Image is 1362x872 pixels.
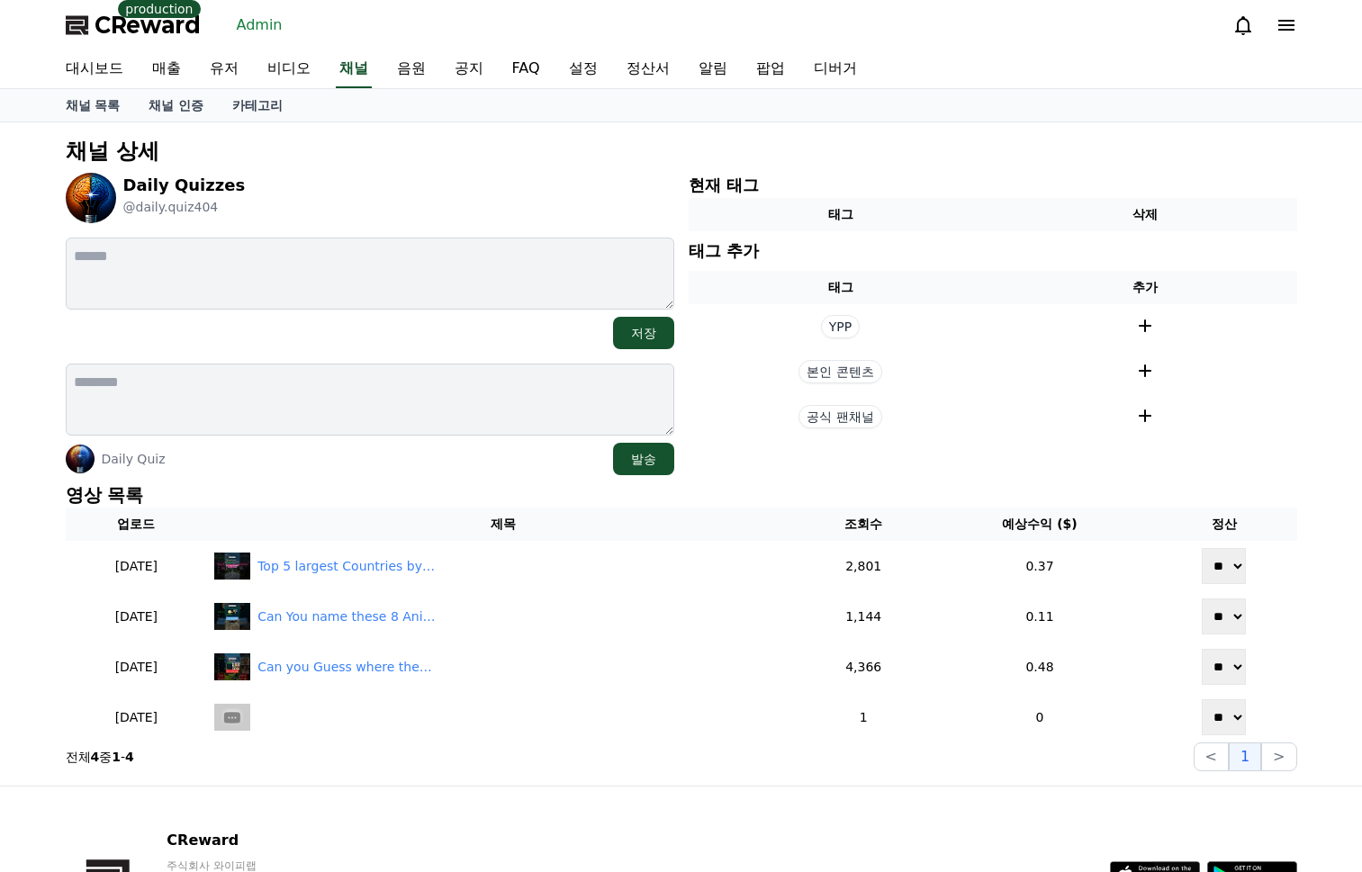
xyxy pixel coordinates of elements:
[230,11,290,40] a: Admin
[257,557,437,576] div: Top 5 largest Countries by Land area 🗺️ #countryquiz #top5 #top10
[689,271,993,304] th: 태그
[102,450,166,468] p: Daily Quiz
[993,271,1297,304] th: 추가
[928,541,1150,591] td: 0.37
[66,482,1297,508] p: 영상 목록
[689,173,1297,198] p: 현재 태그
[257,607,437,626] div: Can You name these 8 Animals By Emojis ? 🤔🧠 #animalquiz #trivia
[214,653,250,680] img: Can you Guess where these people from? 🤔
[257,658,437,677] div: Can you Guess where these people from? 🤔
[555,50,612,88] a: 설정
[214,704,250,731] img: default.jpg
[167,830,483,851] p: CReward
[51,50,138,88] a: 대시보드
[253,50,325,88] a: 비디오
[689,238,759,264] p: 태그 추가
[798,508,928,541] th: 조회수
[66,508,208,541] th: 업로드
[798,642,928,692] td: 4,366
[66,137,1297,166] p: 채널 상세
[336,50,372,88] a: 채널
[51,89,135,121] a: 채널 목록
[214,653,791,680] a: Can you Guess where these people from? 🤔 Can you Guess where these people from? 🤔
[1194,742,1229,771] button: <
[799,50,871,88] a: 디버거
[928,692,1150,742] td: 0
[798,591,928,642] td: 1,144
[218,89,297,121] a: 카테고리
[66,445,95,473] img: Daily Quiz
[195,50,253,88] a: 유저
[66,173,116,223] img: Daily Quizzes
[928,591,1150,642] td: 0.11
[214,553,250,580] img: Top 5 largest Countries by Land area 🗺️ #countryquiz #top5 #top10
[66,541,208,591] td: [DATE]
[207,508,798,541] th: 제목
[613,443,674,475] button: 발송
[928,508,1150,541] th: 예상수익 ($)
[66,692,208,742] td: [DATE]
[138,50,195,88] a: 매출
[95,11,201,40] span: CReward
[821,315,860,338] span: YPP
[214,603,250,630] img: Can You name these 8 Animals By Emojis ? 🤔🧠 #animalquiz #trivia
[383,50,440,88] a: 음원
[684,50,742,88] a: 알림
[613,317,674,349] button: 저장
[498,50,555,88] a: FAQ
[91,750,100,764] strong: 4
[1229,742,1261,771] button: 1
[66,748,134,766] p: 전체 중 -
[123,173,246,198] p: Daily Quizzes
[112,750,121,764] strong: 1
[66,642,208,692] td: [DATE]
[993,198,1297,231] th: 삭제
[1261,742,1296,771] button: >
[66,591,208,642] td: [DATE]
[689,198,993,231] th: 태그
[798,692,928,742] td: 1
[798,541,928,591] td: 2,801
[928,642,1150,692] td: 0.48
[798,405,881,428] span: 공식 팬채널
[134,89,218,121] a: 채널 인증
[214,603,791,630] a: Can You name these 8 Animals By Emojis ? 🤔🧠 #animalquiz #trivia Can You name these 8 Animals By E...
[123,198,246,216] p: @daily.quiz404
[125,750,134,764] strong: 4
[1151,508,1297,541] th: 정산
[440,50,498,88] a: 공지
[612,50,684,88] a: 정산서
[798,360,881,383] span: 본인 콘텐츠
[66,11,201,40] a: CReward
[214,553,791,580] a: Top 5 largest Countries by Land area 🗺️ #countryquiz #top5 #top10 Top 5 largest Countries by Land...
[742,50,799,88] a: 팝업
